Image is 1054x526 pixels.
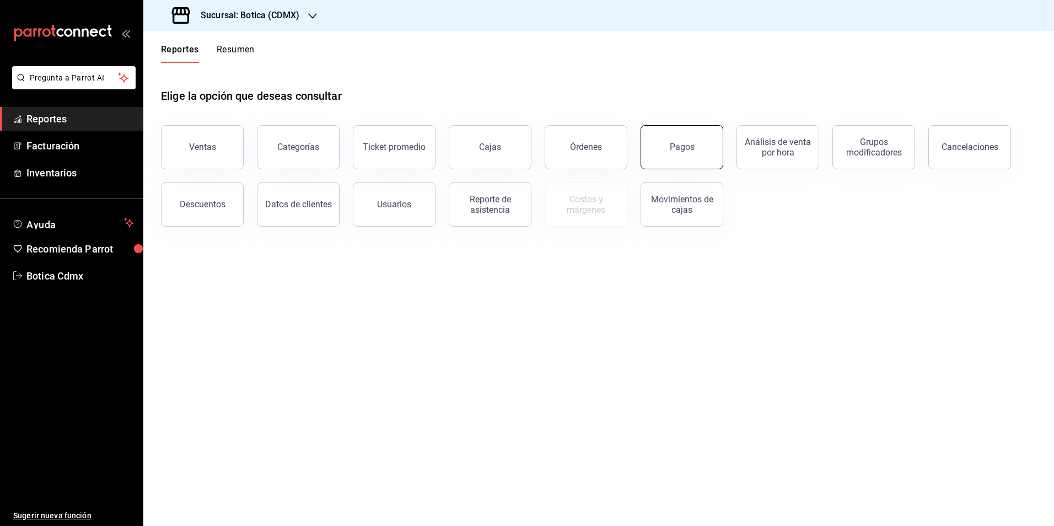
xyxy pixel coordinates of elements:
button: Cajas [449,125,531,169]
button: Cancelaciones [928,125,1011,169]
button: Datos de clientes [257,183,340,227]
span: Botica Cdmx [26,269,134,283]
button: Reporte de asistencia [449,183,531,227]
div: Descuentos [180,199,225,210]
button: Pagos [641,125,723,169]
span: Recomienda Parrot [26,241,134,256]
button: Órdenes [545,125,627,169]
span: Sugerir nueva función [13,510,134,522]
div: Ticket promedio [363,142,426,152]
h3: Sucursal: Botica (CDMX) [192,9,299,22]
div: Cancelaciones [942,142,998,152]
button: Análisis de venta por hora [736,125,819,169]
div: Costos y márgenes [552,194,620,215]
button: Reportes [161,44,199,63]
div: Órdenes [570,142,602,152]
button: Grupos modificadores [832,125,915,169]
span: Inventarios [26,165,134,180]
div: Análisis de venta por hora [744,137,812,158]
span: Reportes [26,111,134,126]
div: Ventas [189,142,216,152]
button: open_drawer_menu [121,29,130,37]
button: Resumen [217,44,255,63]
div: Movimientos de cajas [648,194,716,215]
button: Categorías [257,125,340,169]
button: Contrata inventarios para ver este reporte [545,183,627,227]
div: Reporte de asistencia [456,194,524,215]
div: Datos de clientes [265,199,332,210]
button: Descuentos [161,183,244,227]
div: Usuarios [377,199,411,210]
a: Pregunta a Parrot AI [8,80,136,92]
div: Pagos [670,142,695,152]
span: Ayuda [26,216,120,229]
button: Pregunta a Parrot AI [12,66,136,89]
button: Movimientos de cajas [641,183,723,227]
button: Ventas [161,125,244,169]
div: Grupos modificadores [840,137,908,158]
div: Categorías [277,142,319,152]
div: navigation tabs [161,44,255,63]
button: Ticket promedio [353,125,435,169]
div: Cajas [479,142,501,152]
button: Usuarios [353,183,435,227]
span: Pregunta a Parrot AI [30,72,119,84]
h1: Elige la opción que deseas consultar [161,88,342,104]
span: Facturación [26,138,134,153]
